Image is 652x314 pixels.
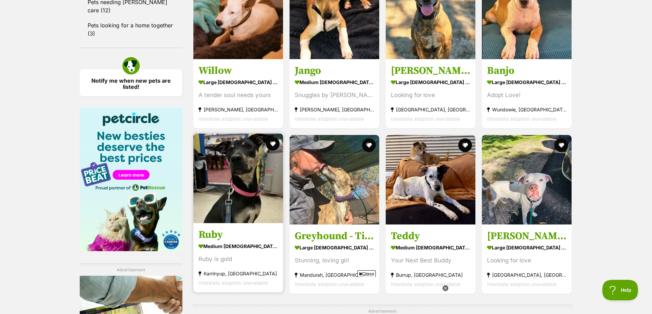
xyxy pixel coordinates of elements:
[487,281,557,287] span: Interstate adoption unavailable
[487,105,566,114] strong: Wundowie, [GEOGRAPHIC_DATA]
[391,116,460,122] span: Interstate adoption unavailable
[391,242,470,252] strong: medium [DEMOGRAPHIC_DATA] Dog
[80,69,182,96] a: Notify me when new pets are listed!
[199,105,278,114] strong: [PERSON_NAME], [GEOGRAPHIC_DATA]
[199,228,278,241] h3: Ruby
[295,270,374,279] strong: Mandurah, [GEOGRAPHIC_DATA]
[290,59,379,128] a: Jango medium [DEMOGRAPHIC_DATA] Dog Snuggles by [PERSON_NAME] [PERSON_NAME], [GEOGRAPHIC_DATA] In...
[391,77,470,87] strong: large [DEMOGRAPHIC_DATA] Dog
[386,59,475,128] a: [PERSON_NAME] large [DEMOGRAPHIC_DATA] Dog Looking for love [GEOGRAPHIC_DATA], [GEOGRAPHIC_DATA] ...
[487,116,557,122] span: Interstate adoption unavailable
[193,134,283,223] img: Ruby - Australian Kelpie x Shar Pei Dog
[266,137,280,151] button: favourite
[199,254,278,263] div: Ruby is gold
[295,64,374,77] h3: Jango
[391,105,470,114] strong: [GEOGRAPHIC_DATA], [GEOGRAPHIC_DATA]
[295,116,364,122] span: Interstate adoption unavailable
[295,77,374,87] strong: medium [DEMOGRAPHIC_DATA] Dog
[290,135,379,224] img: Greyhound - Tiger - Greyhound Dog
[487,64,566,77] h3: Banjo
[295,229,374,242] h3: Greyhound - Tiger
[295,242,374,252] strong: large [DEMOGRAPHIC_DATA] Dog
[98,1,102,5] img: adchoices.png
[487,77,566,87] strong: large [DEMOGRAPHIC_DATA] Dog
[487,229,566,242] h3: [PERSON_NAME]
[487,270,566,279] strong: [GEOGRAPHIC_DATA], [GEOGRAPHIC_DATA]
[362,138,376,152] button: favourite
[80,108,182,251] img: Pet Circle promo banner
[199,91,278,100] div: A tender soul needs yours
[482,224,572,293] a: [PERSON_NAME] large [DEMOGRAPHIC_DATA] Dog Looking for love [GEOGRAPHIC_DATA], [GEOGRAPHIC_DATA] ...
[487,91,566,100] div: Adopt Love!
[199,77,278,87] strong: large [DEMOGRAPHIC_DATA] Dog
[391,270,470,279] strong: Burrup, [GEOGRAPHIC_DATA]
[458,138,472,152] button: favourite
[357,270,376,277] span: Close
[482,135,572,224] img: Romeo - Large Mixed Breed Dog
[487,256,566,265] div: Looking for love
[295,256,374,265] div: Stunning, loving girl
[391,229,470,242] h3: Teddy
[199,241,278,251] strong: medium [DEMOGRAPHIC_DATA] Dog
[602,280,638,300] iframe: Help Scout Beacon - Open
[386,224,475,293] a: Teddy medium [DEMOGRAPHIC_DATA] Dog Your Next Best Buddy Burrup, [GEOGRAPHIC_DATA] Interstate ado...
[487,242,566,252] strong: large [DEMOGRAPHIC_DATA] Dog
[199,279,268,285] span: Interstate adoption unavailable
[391,91,470,100] div: Looking for love
[482,59,572,128] a: Banjo large [DEMOGRAPHIC_DATA] Dog Adopt Love! Wundowie, [GEOGRAPHIC_DATA] Interstate adoption un...
[555,138,568,152] button: favourite
[199,64,278,77] h3: Willow
[193,59,283,128] a: Willow large [DEMOGRAPHIC_DATA] Dog A tender soul needs yours [PERSON_NAME], [GEOGRAPHIC_DATA] In...
[391,256,470,265] div: Your Next Best Buddy
[295,105,374,114] strong: [PERSON_NAME], [GEOGRAPHIC_DATA]
[386,135,475,224] img: Teddy - Mixed breed Dog
[202,280,451,311] iframe: Advertisement
[199,269,278,278] strong: Karrinyup, [GEOGRAPHIC_DATA]
[80,18,182,41] a: Pets looking for a home together (3)
[295,91,374,100] div: Snuggles by [PERSON_NAME]
[290,224,379,293] a: Greyhound - Tiger large [DEMOGRAPHIC_DATA] Dog Stunning, loving girl Mandurah, [GEOGRAPHIC_DATA] ...
[391,64,470,77] h3: [PERSON_NAME]
[199,116,268,122] span: Interstate adoption unavailable
[193,223,283,292] a: Ruby medium [DEMOGRAPHIC_DATA] Dog Ruby is gold Karrinyup, [GEOGRAPHIC_DATA] Interstate adoption ...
